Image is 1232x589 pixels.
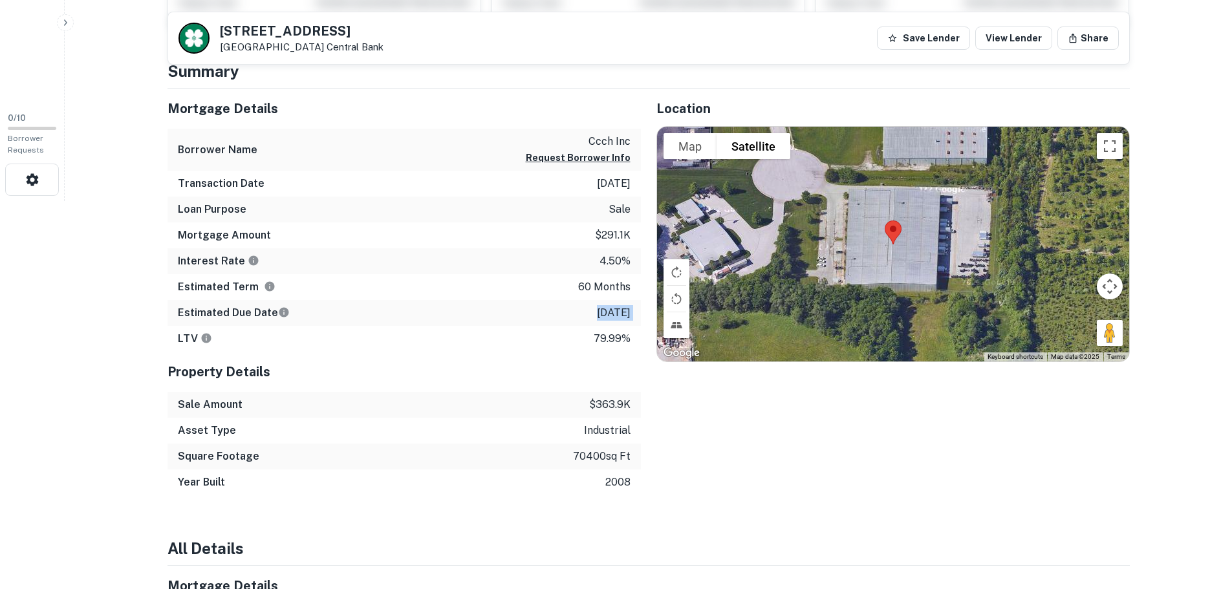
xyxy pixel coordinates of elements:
[168,99,641,118] h5: Mortgage Details
[660,345,703,361] img: Google
[1107,353,1125,360] a: Terms (opens in new tab)
[664,312,689,338] button: Tilt map
[178,331,212,347] h6: LTV
[1097,320,1123,346] button: Drag Pegman onto the map to open Street View
[526,134,631,149] p: ccch inc
[220,25,384,37] h5: [STREET_ADDRESS]
[178,449,259,464] h6: Square Footage
[1097,133,1123,159] button: Toggle fullscreen view
[578,279,631,295] p: 60 months
[168,59,1130,83] h4: Summary
[664,259,689,285] button: Rotate map clockwise
[597,305,631,321] p: [DATE]
[178,475,225,490] h6: Year Built
[178,202,246,217] h6: Loan Purpose
[178,305,290,321] h6: Estimated Due Date
[178,423,236,438] h6: Asset Type
[526,150,631,166] button: Request Borrower Info
[594,331,631,347] p: 79.99%
[877,27,970,50] button: Save Lender
[988,352,1043,361] button: Keyboard shortcuts
[178,279,276,295] h6: Estimated Term
[168,537,1130,560] h4: All Details
[717,133,790,159] button: Show satellite imagery
[595,228,631,243] p: $291.1k
[178,228,271,243] h6: Mortgage Amount
[975,27,1052,50] a: View Lender
[584,423,631,438] p: industrial
[600,253,631,269] p: 4.50%
[609,202,631,217] p: sale
[8,113,26,123] span: 0 / 10
[178,176,265,191] h6: Transaction Date
[8,134,44,155] span: Borrower Requests
[264,281,276,292] svg: Term is based on a standard schedule for this type of loan.
[605,475,631,490] p: 2008
[589,397,631,412] p: $363.9k
[278,306,290,318] svg: Estimate is based on a standard schedule for this type of loan.
[656,99,1130,118] h5: Location
[248,255,259,266] svg: The interest rates displayed on the website are for informational purposes only and may be report...
[597,176,631,191] p: [DATE]
[573,449,631,464] p: 70400 sq ft
[1167,486,1232,548] iframe: Chat Widget
[1051,353,1099,360] span: Map data ©2025
[220,41,384,53] p: [GEOGRAPHIC_DATA]
[1097,273,1123,299] button: Map camera controls
[168,362,641,381] h5: Property Details
[178,253,259,269] h6: Interest Rate
[200,332,212,344] svg: LTVs displayed on the website are for informational purposes only and may be reported incorrectly...
[178,397,243,412] h6: Sale Amount
[1057,27,1119,50] button: Share
[660,345,703,361] a: Open this area in Google Maps (opens a new window)
[178,142,257,158] h6: Borrower Name
[664,286,689,312] button: Rotate map counterclockwise
[664,133,717,159] button: Show street map
[327,41,384,52] a: Central Bank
